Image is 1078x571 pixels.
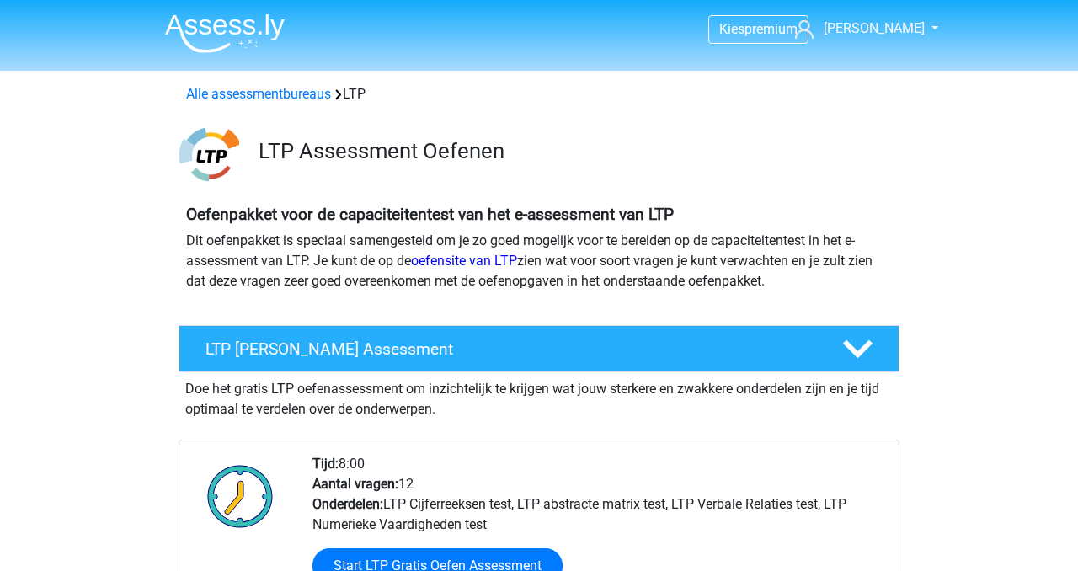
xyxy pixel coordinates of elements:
div: LTP [179,84,899,104]
span: [PERSON_NAME] [824,20,925,36]
img: Assessly [165,13,285,53]
div: Doe het gratis LTP oefenassessment om inzichtelijk te krijgen wat jouw sterkere en zwakkere onder... [179,372,899,419]
b: Onderdelen: [312,496,383,512]
a: oefensite van LTP [411,253,517,269]
span: premium [744,21,798,37]
img: Klok [198,454,283,538]
a: Alle assessmentbureaus [186,86,331,102]
a: LTP [PERSON_NAME] Assessment [172,325,906,372]
img: ltp.png [179,125,239,184]
b: Tijd: [312,456,339,472]
b: Oefenpakket voor de capaciteitentest van het e-assessment van LTP [186,205,674,224]
a: [PERSON_NAME] [788,19,926,39]
h4: LTP [PERSON_NAME] Assessment [205,339,815,359]
a: Kiespremium [709,18,808,40]
p: Dit oefenpakket is speciaal samengesteld om je zo goed mogelijk voor te bereiden op de capaciteit... [186,231,892,291]
b: Aantal vragen: [312,476,398,492]
span: Kies [719,21,744,37]
h3: LTP Assessment Oefenen [259,138,886,164]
